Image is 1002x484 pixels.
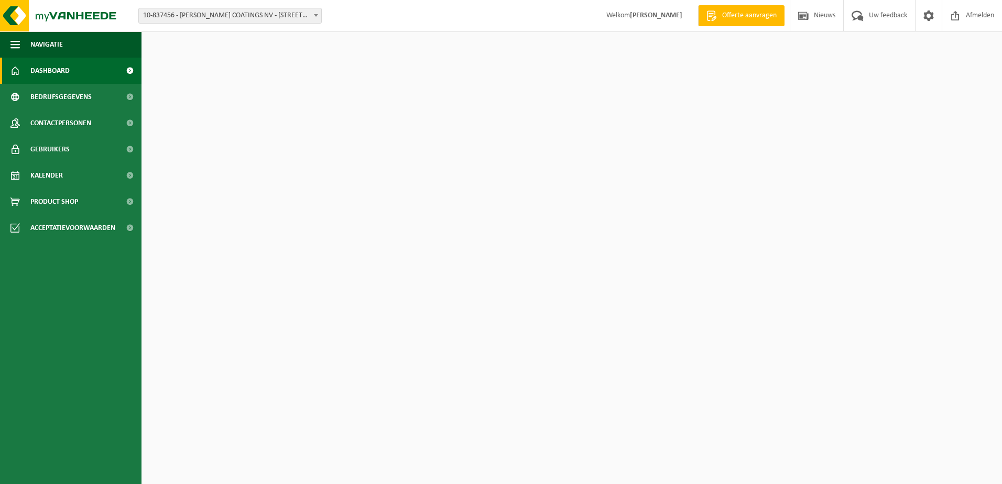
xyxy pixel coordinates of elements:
span: Offerte aanvragen [720,10,779,21]
span: Product Shop [30,189,78,215]
span: Contactpersonen [30,110,91,136]
a: Offerte aanvragen [698,5,785,26]
span: 10-837456 - DEBAL COATINGS NV - 8800 ROESELARE, ONLEDEBEEKSTRAAT 9 [138,8,322,24]
span: Acceptatievoorwaarden [30,215,115,241]
span: Dashboard [30,58,70,84]
span: Kalender [30,162,63,189]
strong: [PERSON_NAME] [630,12,682,19]
span: 10-837456 - DEBAL COATINGS NV - 8800 ROESELARE, ONLEDEBEEKSTRAAT 9 [139,8,321,23]
span: Gebruikers [30,136,70,162]
span: Navigatie [30,31,63,58]
span: Bedrijfsgegevens [30,84,92,110]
